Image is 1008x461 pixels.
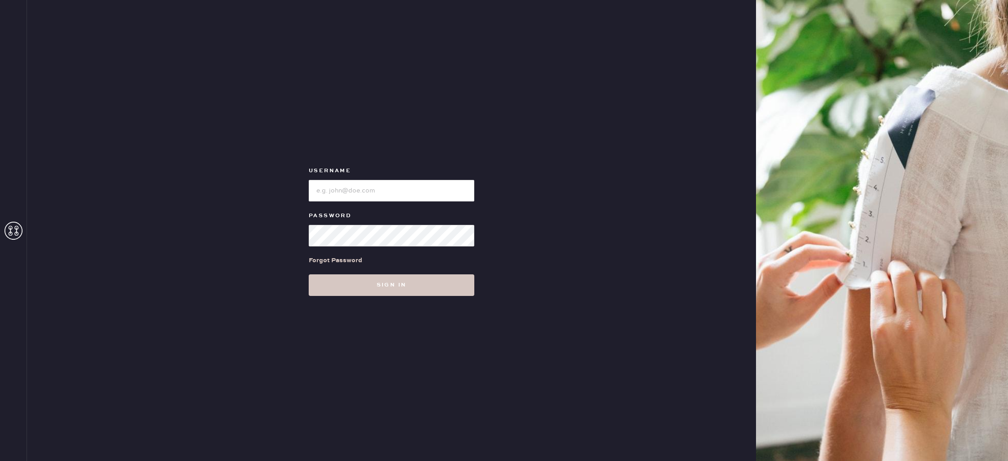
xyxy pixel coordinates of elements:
[309,255,362,265] div: Forgot Password
[309,180,474,201] input: e.g. john@doe.com
[309,166,474,176] label: Username
[309,274,474,296] button: Sign in
[309,210,474,221] label: Password
[309,246,362,274] a: Forgot Password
